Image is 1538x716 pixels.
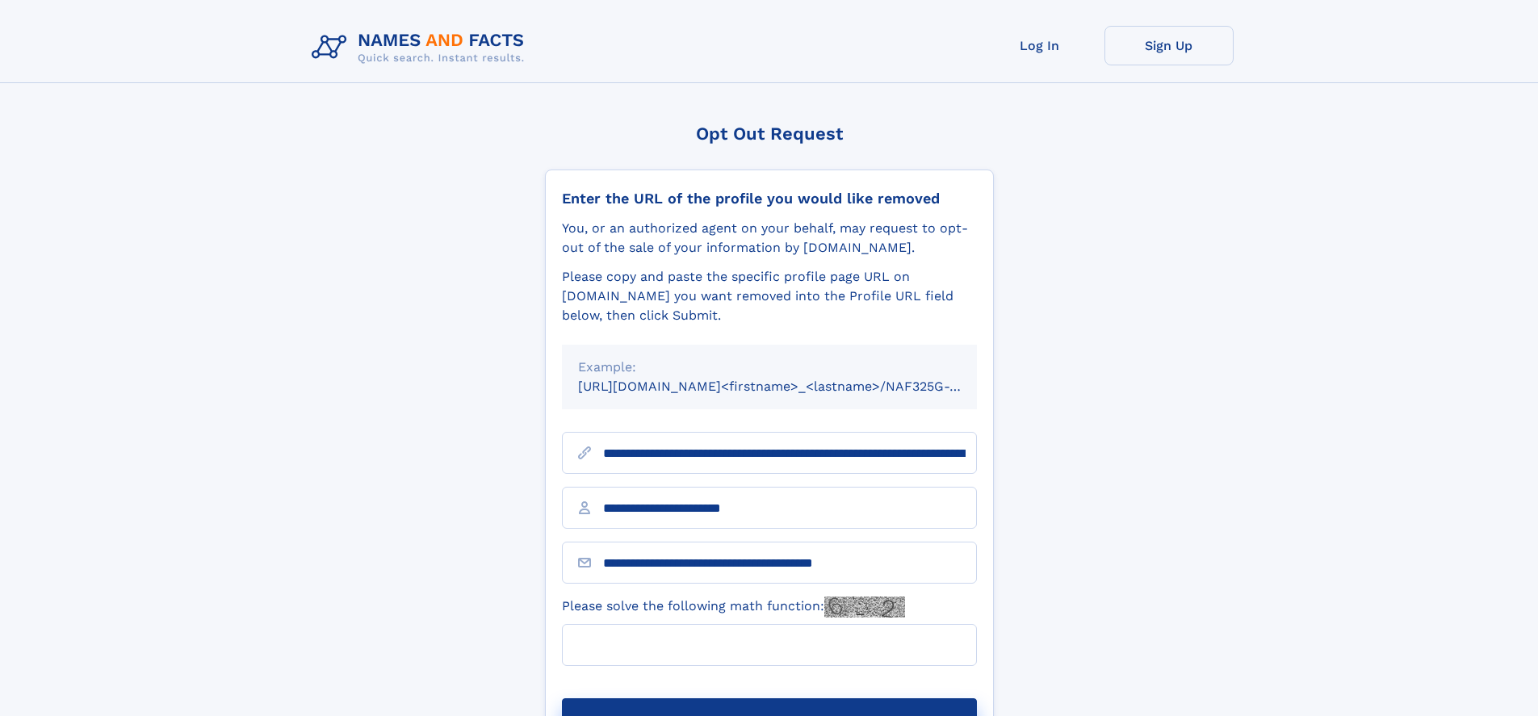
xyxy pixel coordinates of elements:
a: Sign Up [1104,26,1234,65]
div: Example: [578,358,961,377]
div: Enter the URL of the profile you would like removed [562,190,977,207]
img: Logo Names and Facts [305,26,538,69]
div: Opt Out Request [545,124,994,144]
div: You, or an authorized agent on your behalf, may request to opt-out of the sale of your informatio... [562,219,977,258]
div: Please copy and paste the specific profile page URL on [DOMAIN_NAME] you want removed into the Pr... [562,267,977,325]
small: [URL][DOMAIN_NAME]<firstname>_<lastname>/NAF325G-xxxxxxxx [578,379,1008,394]
a: Log In [975,26,1104,65]
label: Please solve the following math function: [562,597,905,618]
